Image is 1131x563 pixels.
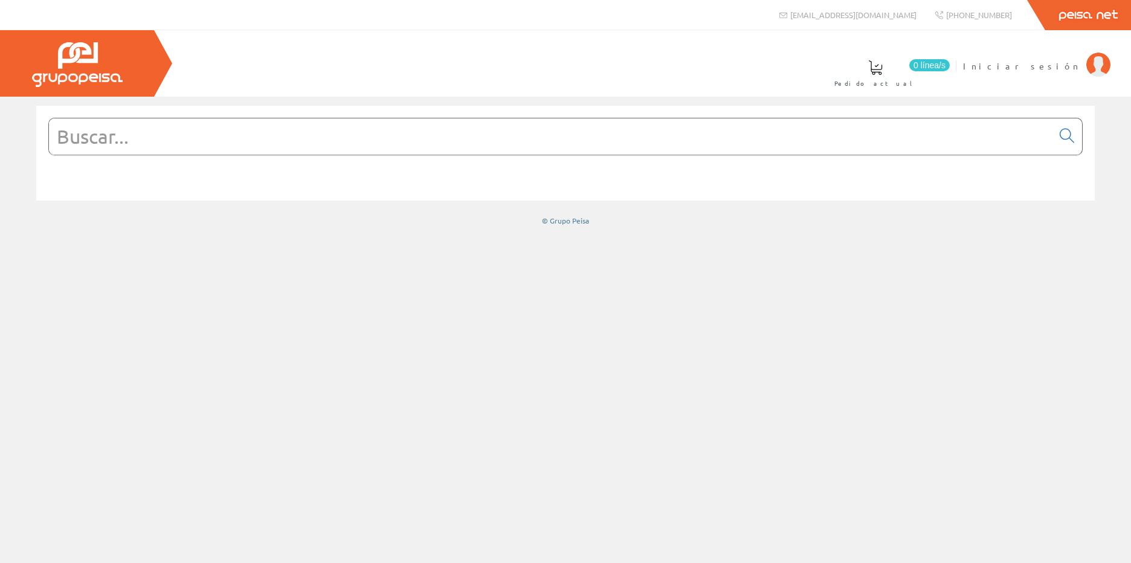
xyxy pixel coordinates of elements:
a: Iniciar sesión [963,50,1110,62]
img: Grupo Peisa [32,42,123,87]
div: © Grupo Peisa [36,216,1095,226]
span: 0 línea/s [909,59,950,71]
span: [PHONE_NUMBER] [946,10,1012,20]
span: Iniciar sesión [963,60,1080,72]
input: Buscar... [49,118,1052,155]
span: [EMAIL_ADDRESS][DOMAIN_NAME] [790,10,917,20]
span: Pedido actual [834,77,917,89]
